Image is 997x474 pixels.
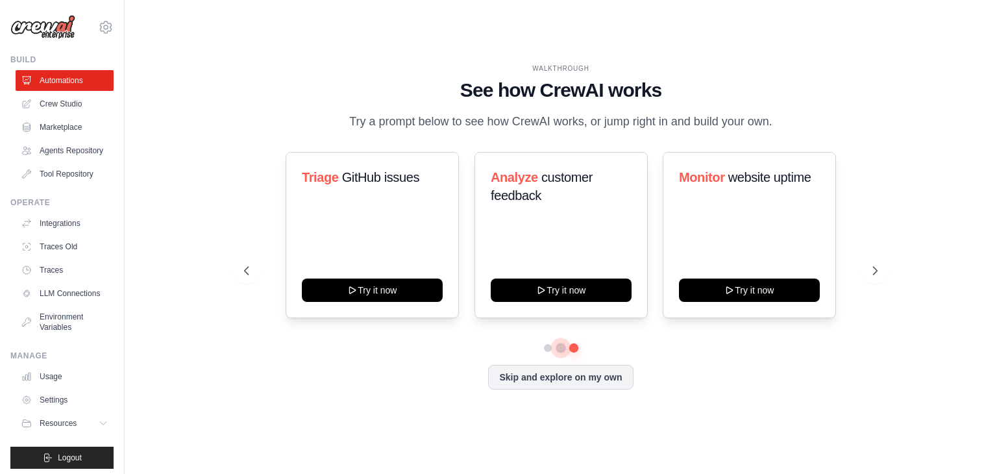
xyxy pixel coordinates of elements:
span: GitHub issues [342,170,419,184]
div: Build [10,55,114,65]
a: Traces [16,260,114,281]
span: Monitor [679,170,725,184]
div: WALKTHROUGH [244,64,878,73]
a: LLM Connections [16,283,114,304]
a: Integrations [16,213,114,234]
a: Environment Variables [16,306,114,338]
img: Logo [10,15,75,40]
button: Skip and explore on my own [488,365,633,390]
a: Traces Old [16,236,114,257]
a: Settings [16,390,114,410]
a: Crew Studio [16,94,114,114]
a: Automations [16,70,114,91]
span: customer feedback [491,170,593,203]
a: Usage [16,366,114,387]
a: Tool Repository [16,164,114,184]
a: Agents Repository [16,140,114,161]
span: Logout [58,453,82,463]
span: website uptime [728,170,811,184]
iframe: Chat Widget [932,412,997,474]
span: Analyze [491,170,538,184]
span: Resources [40,418,77,429]
div: Manage [10,351,114,361]
a: Marketplace [16,117,114,138]
span: Triage [302,170,339,184]
button: Resources [16,413,114,434]
button: Logout [10,447,114,469]
p: Try a prompt below to see how CrewAI works, or jump right in and build your own. [343,112,779,131]
div: Operate [10,197,114,208]
button: Try it now [302,279,443,302]
button: Try it now [491,279,632,302]
button: Try it now [679,279,820,302]
h1: See how CrewAI works [244,79,878,102]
